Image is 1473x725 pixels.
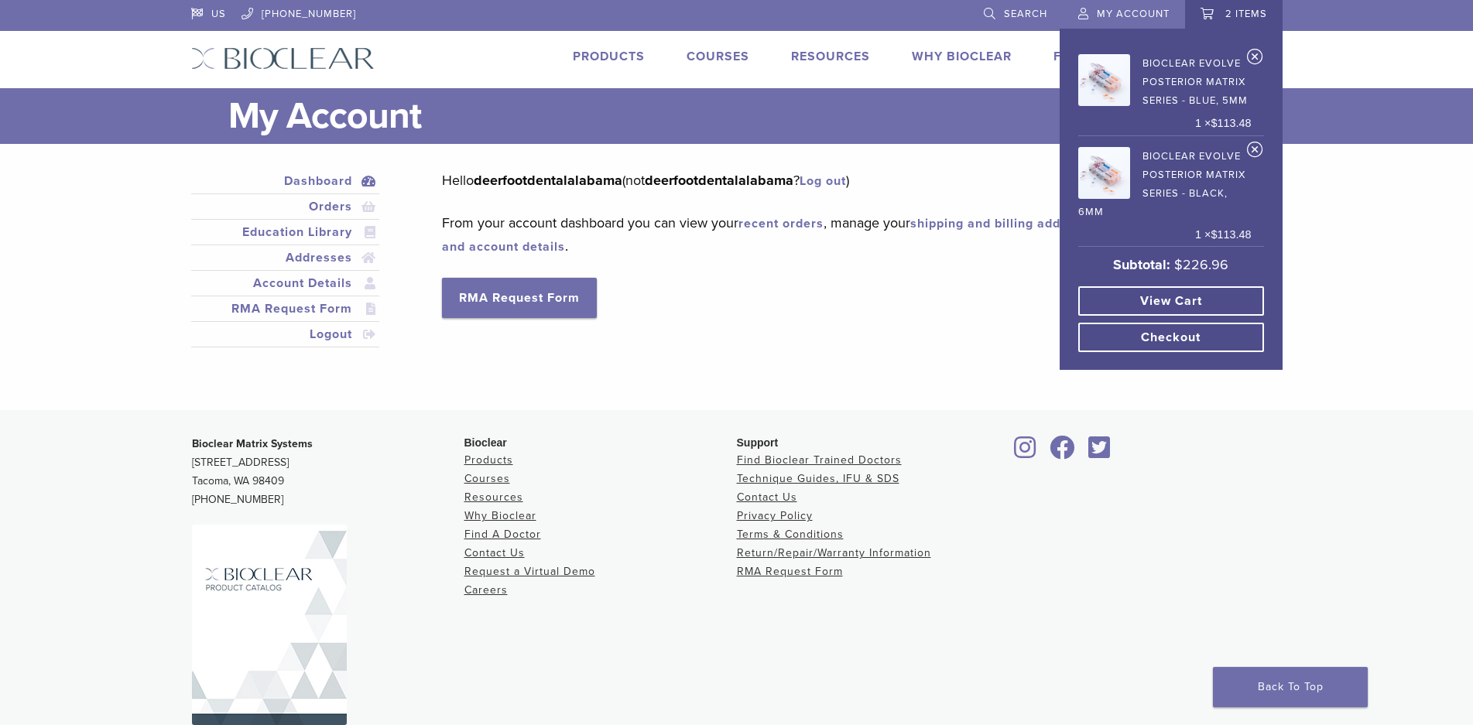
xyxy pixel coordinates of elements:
[442,278,597,318] a: RMA Request Form
[194,325,377,344] a: Logout
[194,172,377,190] a: Dashboard
[573,49,645,64] a: Products
[1097,8,1170,20] span: My Account
[464,546,525,559] a: Contact Us
[645,172,793,189] strong: deerfootdentalalabama
[1078,286,1264,316] a: View cart
[228,88,1283,144] h1: My Account
[191,169,380,366] nav: Account pages
[192,437,313,450] strong: Bioclear Matrix Systems
[1247,48,1263,71] a: Remove Bioclear Evolve Posterior Matrix Series - Blue, 5mm from cart
[1113,256,1170,273] strong: Subtotal:
[737,565,843,578] a: RMA Request Form
[1084,445,1116,460] a: Bioclear
[1211,117,1217,129] span: $
[442,169,1259,192] p: Hello (not ? )
[1078,147,1130,199] img: Bioclear Evolve Posterior Matrix Series - Black, 6mm
[194,299,377,318] a: RMA Request Form
[1195,115,1251,132] span: 1 ×
[737,472,899,485] a: Technique Guides, IFU & SDS
[1211,228,1251,241] bdi: 113.48
[1225,8,1267,20] span: 2 items
[800,173,846,189] a: Log out
[912,49,1012,64] a: Why Bioclear
[1045,445,1081,460] a: Bioclear
[1053,49,1156,64] a: Find A Doctor
[464,583,508,597] a: Careers
[464,453,513,467] a: Products
[194,248,377,267] a: Addresses
[737,453,902,467] a: Find Bioclear Trained Doctors
[1174,256,1228,273] bdi: 226.96
[1078,50,1252,110] a: Bioclear Evolve Posterior Matrix Series - Blue, 5mm
[464,528,541,541] a: Find A Doctor
[738,216,824,231] a: recent orders
[1195,227,1251,244] span: 1 ×
[464,509,536,522] a: Why Bioclear
[192,525,347,725] img: Bioclear
[1078,142,1252,221] a: Bioclear Evolve Posterior Matrix Series - Black, 6mm
[1213,667,1368,707] a: Back To Top
[194,197,377,216] a: Orders
[1004,8,1047,20] span: Search
[791,49,870,64] a: Resources
[191,47,375,70] img: Bioclear
[1211,228,1217,241] span: $
[1009,445,1042,460] a: Bioclear
[1078,323,1264,352] a: Checkout
[464,472,510,485] a: Courses
[1211,117,1251,129] bdi: 113.48
[464,565,595,578] a: Request a Virtual Demo
[737,436,779,449] span: Support
[737,509,813,522] a: Privacy Policy
[687,49,749,64] a: Courses
[194,274,377,292] a: Account Details
[1078,54,1130,106] img: Bioclear Evolve Posterior Matrix Series - Blue, 5mm
[737,491,797,504] a: Contact Us
[737,528,844,541] a: Terms & Conditions
[474,172,622,189] strong: deerfootdentalalabama
[464,436,507,449] span: Bioclear
[464,491,523,504] a: Resources
[194,223,377,241] a: Education Library
[1174,256,1183,273] span: $
[737,546,931,559] a: Return/Repair/Warranty Information
[192,435,464,509] p: [STREET_ADDRESS] Tacoma, WA 98409 [PHONE_NUMBER]
[442,211,1259,258] p: From your account dashboard you can view your , manage your , and .
[1247,141,1263,164] a: Remove Bioclear Evolve Posterior Matrix Series - Black, 6mm from cart
[910,216,1102,231] a: shipping and billing addresses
